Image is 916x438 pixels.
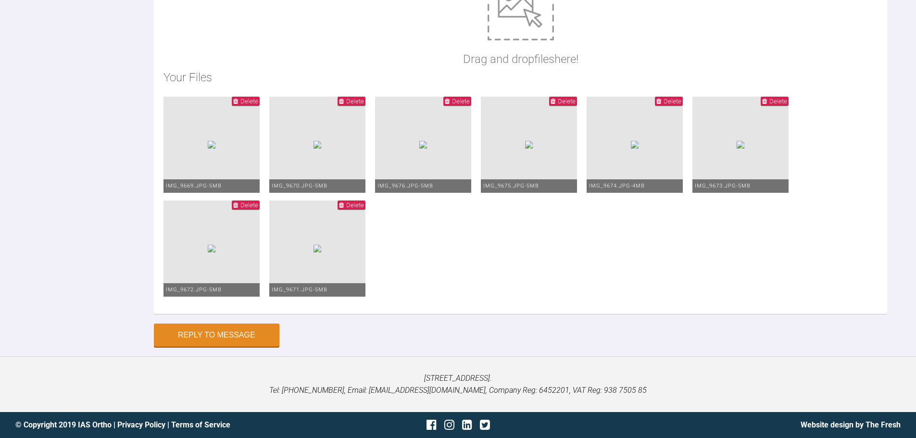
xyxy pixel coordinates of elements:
span: Delete [240,201,258,209]
p: [STREET_ADDRESS]. Tel: [PHONE_NUMBER], Email: [EMAIL_ADDRESS][DOMAIN_NAME], Company Reg: 6452201,... [15,372,901,397]
img: 8ee78b1b-d693-42ee-847f-5ddf9c261571 [631,141,639,149]
span: IMG_9670.JPG - 5MB [272,183,327,189]
span: IMG_9673.JPG - 5MB [695,183,751,189]
span: Delete [346,98,364,105]
img: c1b85d9a-1805-4003-ad78-b725e7e4173c [525,141,533,149]
span: IMG_9671.JPG - 5MB [272,287,327,293]
span: IMG_9669.JPG - 5MB [166,183,222,189]
span: Delete [769,98,787,105]
span: IMG_9672.JPG - 5MB [166,287,222,293]
span: IMG_9674.JPG - 4MB [589,183,645,189]
img: 1738b998-4f42-4355-8a33-3ba66b375c89 [208,141,215,149]
p: Drag and drop files here! [463,50,578,68]
span: Delete [346,201,364,209]
span: IMG_9676.JPG - 5MB [377,183,433,189]
img: 391ef2d0-5969-4fe2-8362-812e0afff1c2 [737,141,744,149]
button: Reply to Message [154,324,279,347]
a: Website design by The Fresh [801,420,901,429]
a: Privacy Policy [117,420,165,429]
img: f52f34c0-7f98-443d-94dc-91dc84c65b5b [314,141,321,149]
span: Delete [452,98,470,105]
h2: Your Files [163,68,878,87]
div: © Copyright 2019 IAS Ortho | | [15,419,311,431]
img: 4b6fed6e-a6b7-4a31-8662-fb00c9693978 [419,141,427,149]
img: b4004b50-8fa4-4588-9918-ae9c30cc0f44 [208,245,215,252]
span: IMG_9675.JPG - 5MB [483,183,539,189]
span: Delete [558,98,576,105]
span: Delete [240,98,258,105]
img: a996ced1-2c2c-4a81-ad44-c4e2f67dd28a [314,245,321,252]
span: Delete [664,98,681,105]
a: Terms of Service [171,420,230,429]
